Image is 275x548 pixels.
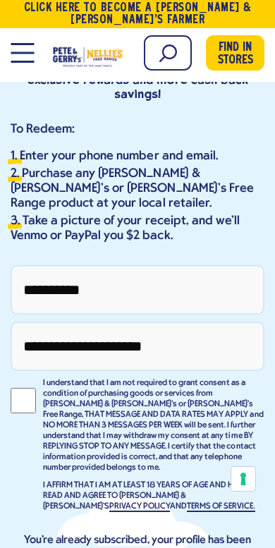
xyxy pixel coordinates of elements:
p: I understand that I am not required to grant consent as a condition of purchasing goods or servic... [43,378,264,473]
input: Search [144,35,192,71]
li: Enter your phone number and email. [11,150,264,164]
p: I AFFIRM THAT I AM AT LEAST 18 YEARS OF AGE AND HAVE READ AND AGREE TO [PERSON_NAME] & [PERSON_NA... [43,480,264,512]
span: Find in Stores [218,42,253,67]
button: Your consent preferences for tracking technologies [231,467,255,491]
button: Open Mobile Menu Modal Dialog [11,43,34,63]
input: I understand that I am not required to grant consent as a condition of purchasing goods or servic... [11,378,36,423]
p: To Redeem: [11,123,264,137]
a: PRIVACY POLICY [109,502,170,512]
a: Find in Stores [206,35,264,71]
a: TERMS OF SERVICE. [187,502,255,512]
li: Purchase any [PERSON_NAME] & [PERSON_NAME]’s or [PERSON_NAME]'s Free Range product at your local ... [11,167,264,211]
li: Take a picture of your receipt, and we'll Venmo or PayPal you $2 back. [11,214,264,243]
